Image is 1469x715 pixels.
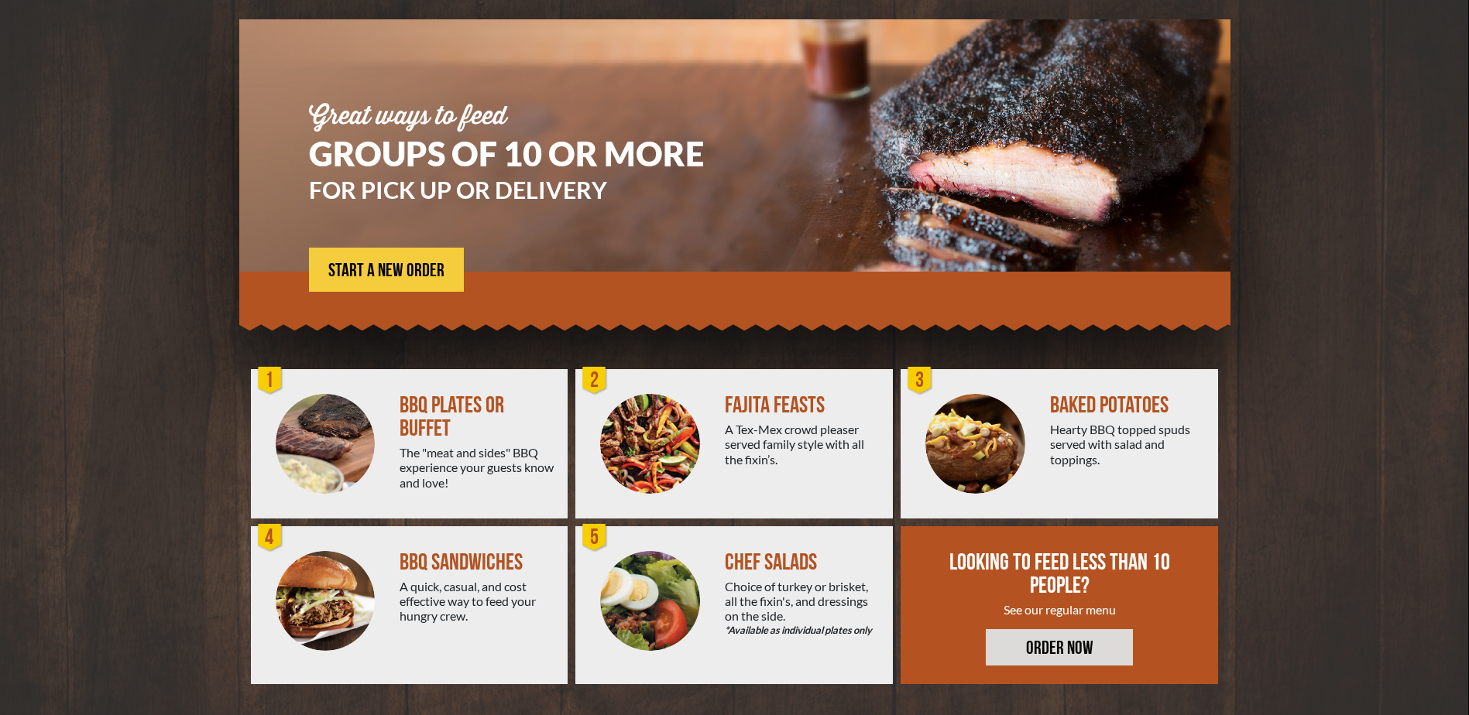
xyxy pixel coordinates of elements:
[725,579,880,638] div: Choice of turkey or brisket, all the fixin's, and dressings on the side.
[904,365,935,396] div: 3
[725,623,880,638] em: *Available as individual plates only
[947,551,1173,597] div: LOOKING TO FEED LESS THAN 10 PEOPLE?
[986,629,1133,665] a: ORDER NOW
[925,394,1025,494] img: PEJ-Baked-Potato.png
[1050,422,1206,467] div: Hearty BBQ topped spuds served with salad and toppings.
[309,178,750,201] h3: FOR PICK UP OR DELIVERY
[725,394,880,417] div: FAJITA FEASTS
[309,137,750,170] h1: GROUPS OF 10 OR MORE
[400,394,555,440] div: BBQ PLATES OR BUFFET
[600,551,700,651] img: Salad-Circle.png
[400,551,555,574] div: BBQ SANDWICHES
[1050,394,1206,417] div: BAKED POTATOES
[725,422,880,467] div: A Tex-Mex crowd pleaser served family style with all the fixin’s.
[600,394,700,494] img: PEJ-Fajitas.png
[947,602,1173,617] div: See our regular menu
[309,104,750,129] div: Great ways to feed
[328,262,444,280] span: START A NEW ORDER
[255,522,286,553] div: 4
[579,365,610,396] div: 2
[255,365,286,396] div: 1
[400,579,555,624] div: A quick, casual, and cost effective way to feed your hungry crew.
[579,522,610,553] div: 5
[725,551,880,574] div: CHEF SALADS
[309,248,464,292] a: START A NEW ORDER
[400,445,555,490] div: The "meat and sides" BBQ experience your guests know and love!
[276,394,376,494] img: PEJ-BBQ-Buffet.png
[276,551,376,651] img: PEJ-BBQ-Sandwich.png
